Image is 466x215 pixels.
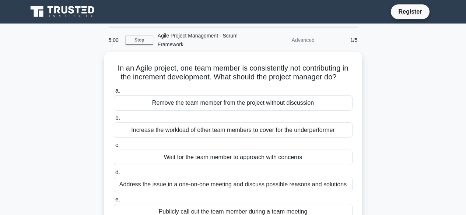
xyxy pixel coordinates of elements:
div: 1/5 [319,33,362,47]
div: Agile Project Management - Scrum Framework [153,28,255,52]
a: Register [394,7,426,16]
div: 5:00 [104,33,126,47]
h5: In an Agile project, one team member is consistently not contributing in the increment developmen... [113,64,353,82]
div: Increase the workload of other team members to cover for the underperformer [114,122,353,138]
span: e. [115,196,120,203]
div: Advanced [255,33,319,47]
span: a. [115,87,120,94]
div: Wait for the team member to approach with concerns [114,150,353,165]
div: Address the issue in a one-on-one meeting and discuss possible reasons and solutions [114,177,353,192]
a: Stop [126,36,153,45]
div: Remove the team member from the project without discussion [114,95,353,111]
span: c. [115,142,120,148]
span: d. [115,169,120,175]
span: b. [115,115,120,121]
